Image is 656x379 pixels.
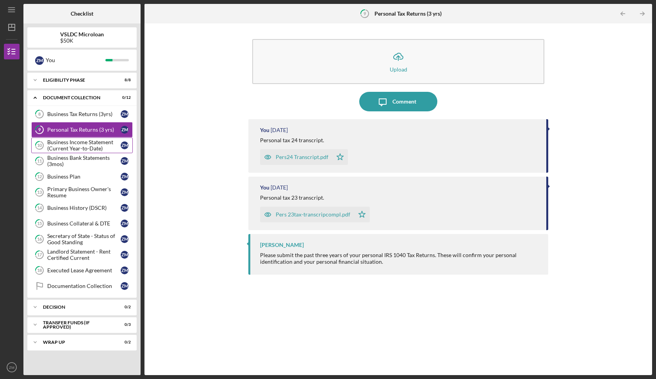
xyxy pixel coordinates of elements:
[121,251,128,259] div: Z M
[117,305,131,309] div: 0 / 2
[117,340,131,345] div: 0 / 2
[47,186,121,198] div: Primary Business Owner's Resume
[47,220,121,227] div: Business Collateral & DTE
[46,54,105,67] div: You
[47,127,121,133] div: Personal Tax Returns (3 yrs)
[121,126,128,134] div: Z M
[47,173,121,180] div: Business Plan
[47,205,121,211] div: Business History (DSCR)
[37,190,42,195] tspan: 13
[43,95,111,100] div: Document Collection
[252,39,544,84] button: Upload
[271,184,288,191] time: 2025-06-16 19:04
[47,267,121,274] div: Executed Lease Agreement
[31,106,133,122] a: 8Business Tax Returns (3yrs)ZM
[60,38,104,44] div: $50K
[121,188,128,196] div: Z M
[35,56,44,65] div: Z M
[43,320,111,329] div: Transfer Funds (If Approved)
[260,252,540,265] div: Please submit the past three years of your personal IRS 1040 Tax Returns. These will confirm your...
[260,137,324,143] div: Personal tax 24 transcript.
[121,157,128,165] div: Z M
[121,220,128,227] div: Z M
[71,11,93,17] b: Checklist
[31,153,133,169] a: 11Business Bank Statements (3mos)ZM
[392,92,416,111] div: Comment
[121,141,128,149] div: Z M
[117,322,131,327] div: 0 / 3
[31,247,133,263] a: 17Landlord Statement - Rent Certified CurrentZM
[37,174,42,179] tspan: 12
[364,11,366,16] tspan: 9
[47,233,121,245] div: Secretary of State - Status of Good Standing
[276,154,328,160] div: Pers24 Transcript.pdf
[37,252,42,257] tspan: 17
[37,221,42,226] tspan: 15
[37,206,42,211] tspan: 14
[37,143,42,148] tspan: 10
[260,149,348,165] button: Pers24 Transcript.pdf
[31,184,133,200] a: 13Primary Business Owner's ResumeZM
[47,283,121,289] div: Documentation Collection
[43,340,111,345] div: Wrap Up
[43,305,111,309] div: Decision
[117,78,131,82] div: 8 / 8
[38,127,41,132] tspan: 9
[121,266,128,274] div: Z M
[31,138,133,153] a: 10Business Income Statement (Current Year-to-Date)ZM
[47,139,121,152] div: Business Income Statement (Current Year-to-Date)
[31,216,133,231] a: 15Business Collateral & DTEZM
[31,263,133,278] a: 18Executed Lease AgreementZM
[121,173,128,181] div: Z M
[359,92,437,111] button: Comment
[37,237,42,242] tspan: 16
[271,127,288,133] time: 2025-06-16 19:04
[31,278,133,294] a: Documentation CollectionZM
[31,231,133,247] a: 16Secretary of State - Status of Good StandingZM
[38,112,41,117] tspan: 8
[390,66,407,72] div: Upload
[43,78,111,82] div: Eligibility Phase
[37,159,42,164] tspan: 11
[4,359,20,375] button: ZM
[31,200,133,216] a: 14Business History (DSCR)ZM
[260,207,370,222] button: Pers 23tax-transcripcompl.pdf
[117,95,131,100] div: 0 / 12
[276,211,350,218] div: Pers 23tax-transcripcompl.pdf
[374,11,442,17] b: Personal Tax Returns (3 yrs)
[37,268,42,273] tspan: 18
[260,127,269,133] div: You
[121,235,128,243] div: Z M
[31,169,133,184] a: 12Business PlanZM
[121,110,128,118] div: Z M
[9,365,14,370] text: ZM
[47,248,121,261] div: Landlord Statement - Rent Certified Current
[260,242,304,248] div: [PERSON_NAME]
[47,111,121,117] div: Business Tax Returns (3yrs)
[121,204,128,212] div: Z M
[260,184,269,191] div: You
[47,155,121,167] div: Business Bank Statements (3mos)
[260,195,324,201] div: Personal tax 23 transcript.
[60,31,104,38] b: VSLDC Microloan
[121,282,128,290] div: Z M
[31,122,133,138] a: 9Personal Tax Returns (3 yrs)ZM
